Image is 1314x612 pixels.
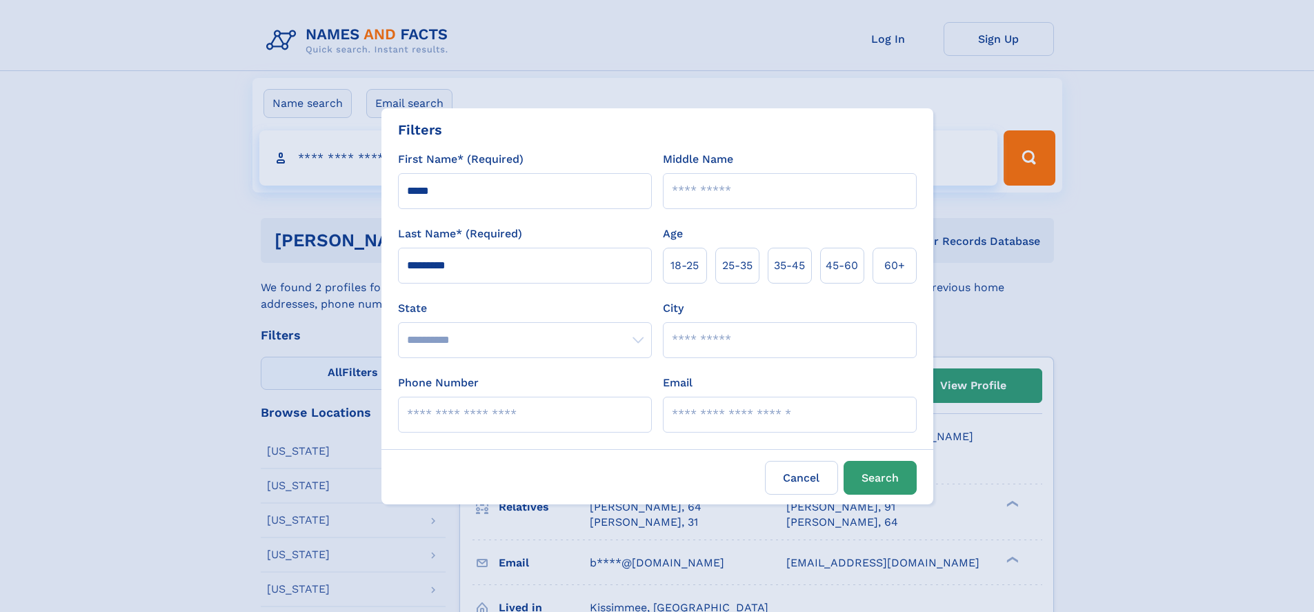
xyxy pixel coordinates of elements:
label: Last Name* (Required) [398,226,522,242]
label: Middle Name [663,151,733,168]
span: 18‑25 [670,257,699,274]
label: Cancel [765,461,838,495]
label: Email [663,375,693,391]
div: Filters [398,119,442,140]
label: First Name* (Required) [398,151,524,168]
button: Search [844,461,917,495]
label: City [663,300,684,317]
span: 25‑35 [722,257,753,274]
label: Age [663,226,683,242]
label: Phone Number [398,375,479,391]
span: 45‑60 [826,257,858,274]
span: 35‑45 [774,257,805,274]
label: State [398,300,652,317]
span: 60+ [884,257,905,274]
